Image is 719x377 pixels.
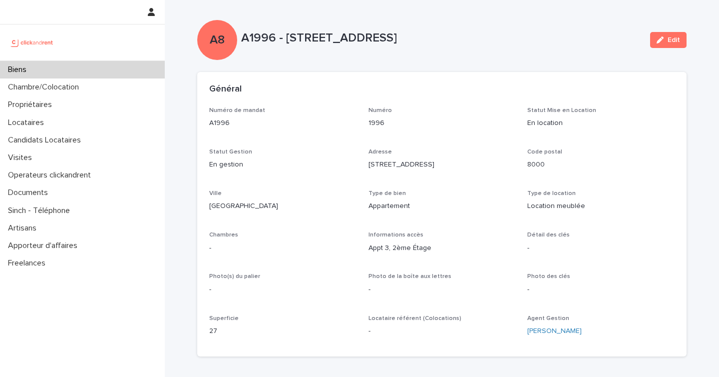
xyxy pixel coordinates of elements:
p: Freelances [4,258,53,268]
p: Sinch - Téléphone [4,206,78,215]
span: Locataire référent (Colocations) [368,315,461,321]
p: En location [527,118,675,128]
p: Appt 3, 2ème Étage [368,243,516,253]
span: Chambres [209,232,238,238]
span: Statut Mise en Location [527,107,596,113]
p: Apporteur d'affaires [4,241,85,250]
span: Détail des clés [527,232,570,238]
p: Artisans [4,223,44,233]
p: 1996 [368,118,516,128]
span: Agent Gestion [527,315,569,321]
p: Propriétaires [4,100,60,109]
a: [PERSON_NAME] [527,326,582,336]
button: Edit [650,32,687,48]
span: Numéro [368,107,392,113]
span: Photo(s) du palier [209,273,260,279]
span: Superficie [209,315,239,321]
p: Documents [4,188,56,197]
h2: Général [209,84,242,95]
p: Location meublée [527,201,675,211]
p: [GEOGRAPHIC_DATA] [209,201,357,211]
p: - [368,284,516,295]
p: Biens [4,65,34,74]
span: Type de bien [368,190,406,196]
p: - [527,243,675,253]
img: UCB0brd3T0yccxBKYDjQ [8,32,56,52]
p: A1996 [209,118,357,128]
p: Appartement [368,201,516,211]
p: - [527,284,675,295]
p: [STREET_ADDRESS] [368,159,516,170]
span: Type de location [527,190,576,196]
span: Adresse [368,149,392,155]
p: - [209,284,357,295]
span: Informations accès [368,232,423,238]
p: - [368,326,516,336]
p: Visites [4,153,40,162]
p: 27 [209,326,357,336]
p: Operateurs clickandrent [4,170,99,180]
p: A1996 - [STREET_ADDRESS] [241,31,642,45]
p: - [209,243,357,253]
span: Code postal [527,149,562,155]
span: Statut Gestion [209,149,252,155]
span: Photo de la boîte aux lettres [368,273,451,279]
p: Locataires [4,118,52,127]
span: Ville [209,190,222,196]
p: Candidats Locataires [4,135,89,145]
span: Photo des clés [527,273,570,279]
p: 8000 [527,159,675,170]
span: Numéro de mandat [209,107,265,113]
p: Chambre/Colocation [4,82,87,92]
p: En gestion [209,159,357,170]
span: Edit [668,36,680,43]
